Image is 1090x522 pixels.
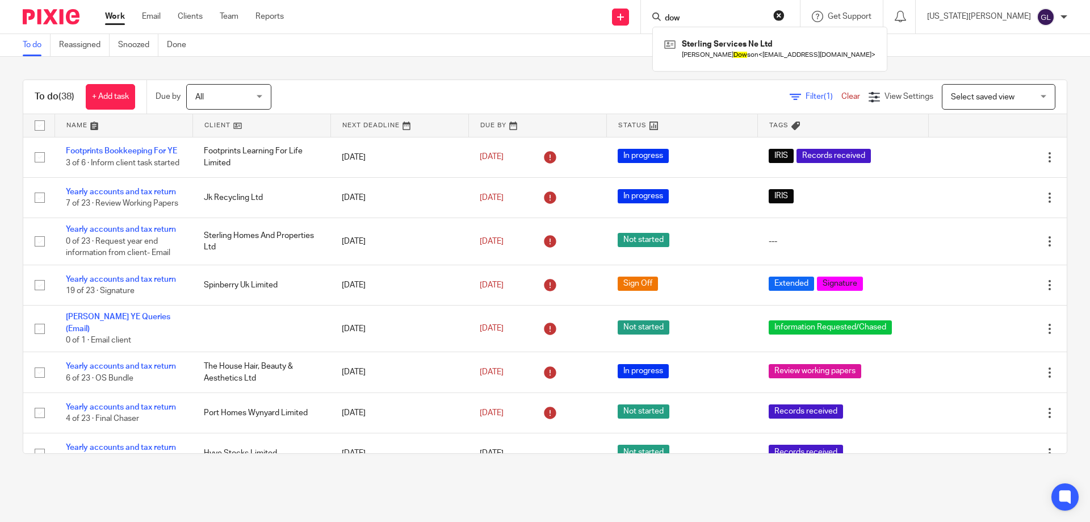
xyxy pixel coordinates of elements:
span: Filter [806,93,841,101]
a: To do [23,34,51,56]
span: Not started [618,404,669,419]
a: [PERSON_NAME] YE Queries (Email) [66,313,170,332]
span: 6 of 23 · OS Bundle [66,374,133,382]
td: Hyve Stocks Limited [192,433,330,474]
span: [DATE] [480,368,504,376]
span: 7 of 23 · Review Working Papers [66,199,178,207]
td: The House Hair, Beauty & Aesthetics Ltd [192,352,330,392]
span: Extended [769,277,814,291]
span: 3 of 6 · Inform client task started [66,159,179,167]
span: Records received [796,149,871,163]
a: Reassigned [59,34,110,56]
td: Port Homes Wynyard Limited [192,392,330,433]
td: [DATE] [330,265,468,305]
span: Signature [817,277,863,291]
td: [DATE] [330,177,468,218]
a: Yearly accounts and tax return [66,225,176,233]
p: [US_STATE][PERSON_NAME] [927,11,1031,22]
span: [DATE] [480,409,504,417]
h1: To do [35,91,74,103]
a: Clear [841,93,860,101]
a: Footprints Bookkeeping For YE [66,147,177,155]
span: [DATE] [480,194,504,202]
td: [DATE] [330,352,468,392]
td: [DATE] [330,137,468,177]
span: Not started [618,445,669,459]
span: All [195,93,204,101]
span: [DATE] [480,153,504,161]
a: Yearly accounts and tax return [66,403,176,411]
input: Search [664,14,766,24]
td: [DATE] [330,218,468,265]
img: svg%3E [1037,8,1055,26]
span: 0 of 1 · Email client [66,336,131,344]
a: Team [220,11,238,22]
span: Review working papers [769,364,861,378]
span: Select saved view [951,93,1014,101]
img: Pixie [23,9,79,24]
span: Sign Off [618,277,658,291]
a: + Add task [86,84,135,110]
span: Records received [769,404,843,419]
span: [DATE] [480,325,504,333]
button: Clear [773,10,785,21]
td: [DATE] [330,392,468,433]
span: Not started [618,233,669,247]
span: 4 of 23 · Final Chaser [66,415,139,423]
a: Reports [255,11,284,22]
a: Yearly accounts and tax return [66,362,176,370]
span: IRIS [769,149,794,163]
a: Done [167,34,195,56]
a: Yearly accounts and tax return [66,275,176,283]
a: Work [105,11,125,22]
span: In progress [618,364,669,378]
div: --- [769,236,917,247]
span: 0 of 23 · Request year end information from client- Email [66,237,170,257]
a: Snoozed [118,34,158,56]
span: Tags [769,122,789,128]
a: Clients [178,11,203,22]
td: [DATE] [330,433,468,474]
a: Yearly accounts and tax return [66,188,176,196]
p: Due by [156,91,181,102]
span: [DATE] [480,237,504,245]
a: Yearly accounts and tax return [66,444,176,452]
span: Records received [769,445,843,459]
span: (1) [824,93,833,101]
span: In progress [618,149,669,163]
span: IRIS [769,189,794,203]
span: [DATE] [480,449,504,457]
td: Jk Recycling Ltd [192,177,330,218]
span: 19 of 23 · Signature [66,287,135,295]
span: View Settings [884,93,933,101]
td: Spinberry Uk Limited [192,265,330,305]
span: Information Requested/Chased [769,320,892,335]
span: Get Support [828,12,871,20]
span: In progress [618,189,669,203]
span: [DATE] [480,281,504,289]
span: Not started [618,320,669,335]
td: [DATE] [330,306,468,352]
td: Footprints Learning For Life Limited [192,137,330,177]
a: Email [142,11,161,22]
td: Sterling Homes And Properties Ltd [192,218,330,265]
span: (38) [58,92,74,101]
